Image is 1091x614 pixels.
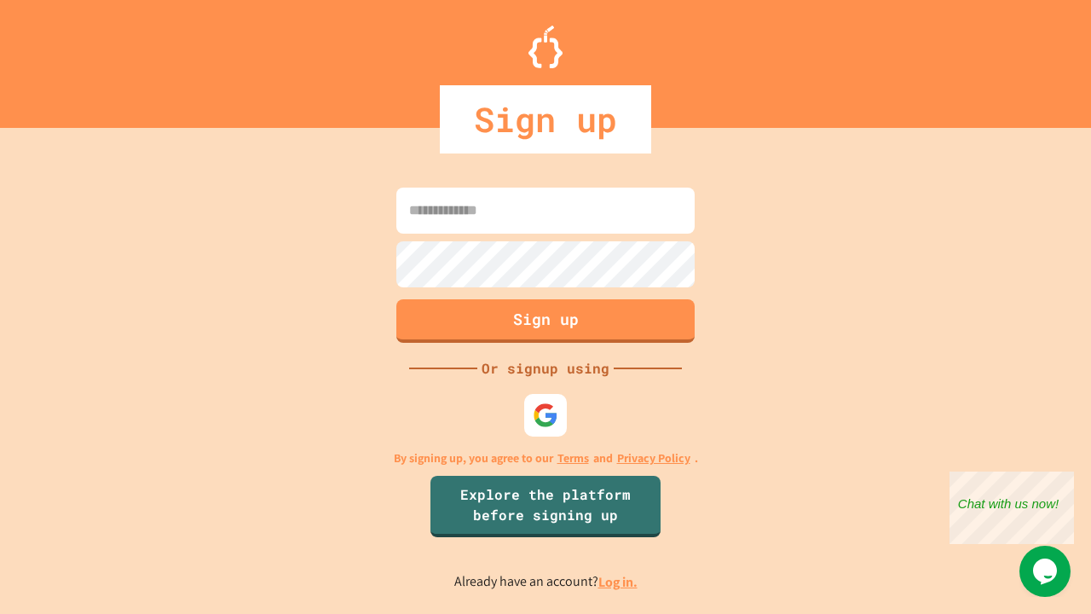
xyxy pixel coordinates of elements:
[598,573,638,591] a: Log in.
[533,403,558,428] img: google-icon.svg
[617,449,690,467] a: Privacy Policy
[557,449,589,467] a: Terms
[1019,546,1074,597] iframe: chat widget
[477,358,614,379] div: Or signup using
[430,476,661,537] a: Explore the platform before signing up
[950,472,1074,544] iframe: chat widget
[528,26,563,68] img: Logo.svg
[396,299,695,343] button: Sign up
[440,85,651,153] div: Sign up
[394,449,698,467] p: By signing up, you agree to our and .
[454,571,638,593] p: Already have an account?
